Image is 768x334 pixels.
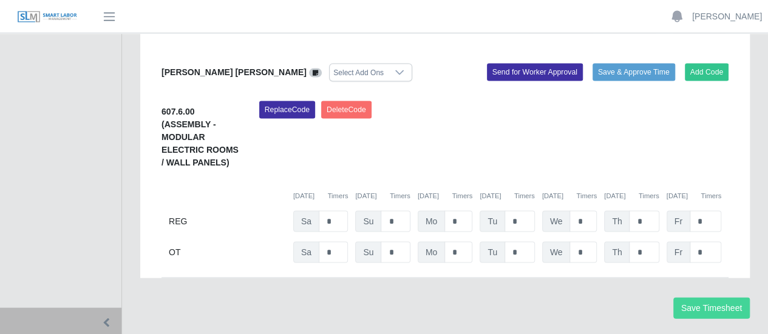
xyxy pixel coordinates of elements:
div: REG [169,210,286,232]
b: [PERSON_NAME] [PERSON_NAME] [161,67,307,76]
button: Timers [514,190,535,201]
div: OT [169,241,286,262]
span: Tu [480,241,505,262]
button: Send for Worker Approval [487,63,583,80]
div: Select Add Ons [330,64,387,81]
button: Timers [639,190,659,201]
span: Th [604,210,630,232]
div: [DATE] [418,190,472,201]
div: [DATE] [542,190,597,201]
span: Su [355,241,381,262]
div: [DATE] [293,190,348,201]
button: Timers [328,190,348,201]
button: Save Timesheet [673,297,750,318]
b: 607.6.00 (ASSEMBLY - MODULAR ELECTRIC ROOMS / WALL PANELS) [161,106,239,167]
span: Tu [480,210,505,232]
span: Mo [418,241,445,262]
div: [DATE] [355,190,410,201]
a: View/Edit Notes [309,67,322,76]
span: We [542,241,571,262]
button: Timers [452,190,472,201]
button: Add Code [685,63,729,80]
button: Save & Approve Time [593,63,675,80]
div: [DATE] [667,190,721,201]
a: [PERSON_NAME] [692,10,762,23]
span: We [542,210,571,232]
button: Timers [576,190,597,201]
span: Fr [667,241,690,262]
span: Th [604,241,630,262]
span: Mo [418,210,445,232]
span: Su [355,210,381,232]
img: SLM Logo [17,10,78,24]
div: [DATE] [480,190,534,201]
button: ReplaceCode [259,101,315,118]
span: Fr [667,210,690,232]
button: Timers [701,190,721,201]
button: Timers [390,190,410,201]
button: DeleteCode [321,101,372,118]
div: [DATE] [604,190,659,201]
span: Sa [293,241,319,262]
span: Sa [293,210,319,232]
